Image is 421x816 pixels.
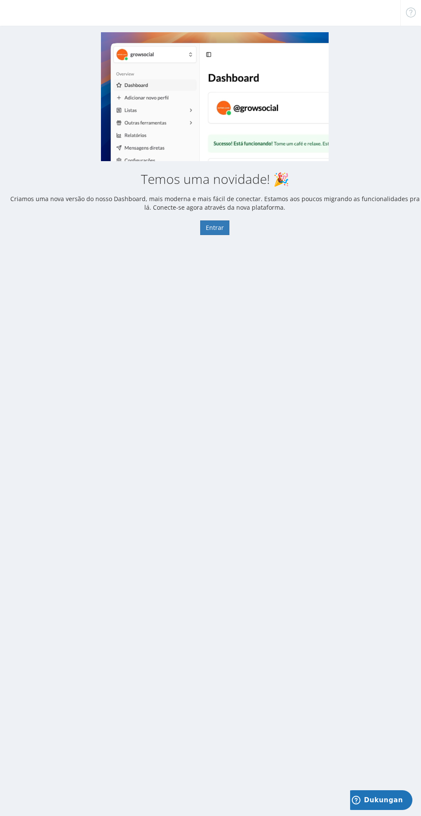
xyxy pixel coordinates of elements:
iframe: Membuka widget tempat Anda dapat menemukan informasi lainnya [350,790,412,812]
img: New Dashboard [101,32,329,161]
p: Criamos uma nova versão do nosso Dashboard, mais moderna e mais fácil de conectar. Estamos aos po... [9,195,421,212]
h2: Temos uma novidade! 🎉 [9,172,421,186]
button: Entrar [200,220,229,235]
